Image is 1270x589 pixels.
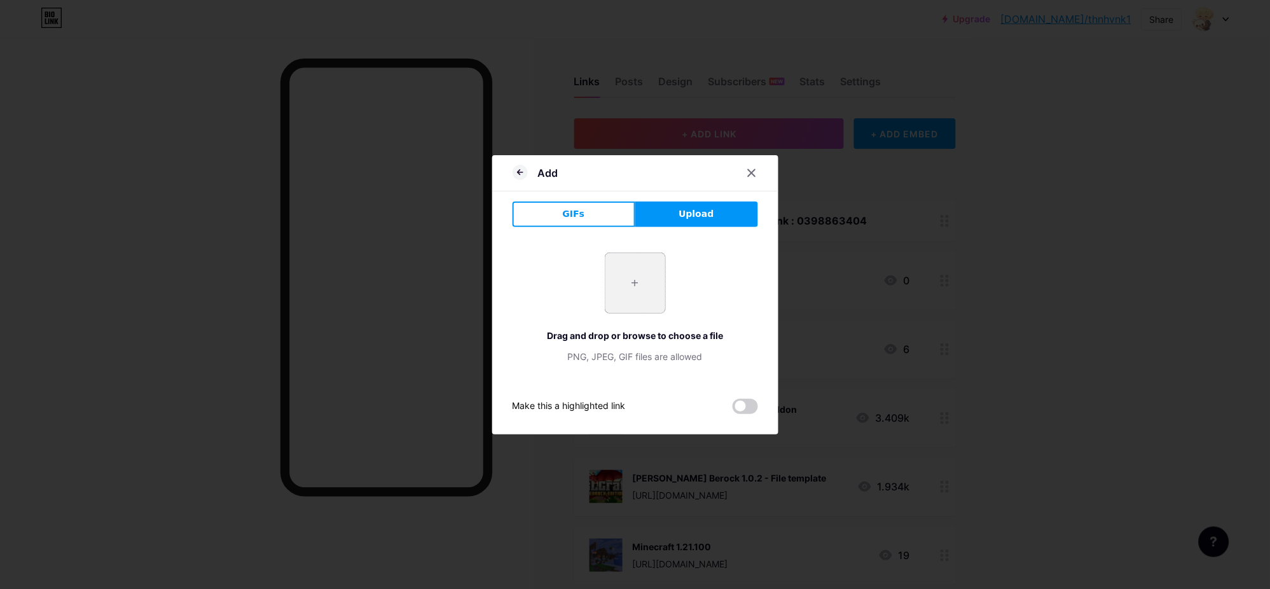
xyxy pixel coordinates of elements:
[513,202,635,227] button: GIFs
[679,207,714,221] span: Upload
[513,329,758,342] div: Drag and drop or browse to choose a file
[513,399,626,414] div: Make this a highlighted link
[513,350,758,363] div: PNG, JPEG, GIF files are allowed
[635,202,758,227] button: Upload
[563,207,585,221] span: GIFs
[538,165,558,181] div: Add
